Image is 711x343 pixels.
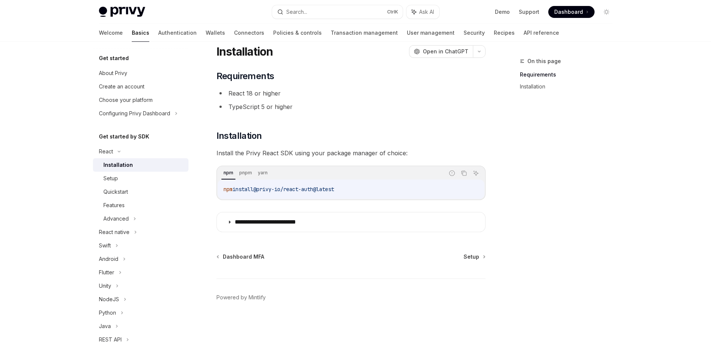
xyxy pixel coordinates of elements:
div: Quickstart [103,187,128,196]
div: yarn [256,168,270,177]
span: @privy-io/react-auth@latest [253,186,334,193]
span: Installation [216,130,262,142]
span: install [233,186,253,193]
div: React native [99,228,130,237]
a: Powered by Mintlify [216,294,266,301]
span: Install the Privy React SDK using your package manager of choice: [216,148,486,158]
button: Copy the contents from the code block [459,168,469,178]
span: On this page [527,57,561,66]
div: Installation [103,160,133,169]
a: Choose your platform [93,93,188,107]
div: Features [103,201,125,210]
h1: Installation [216,45,273,58]
a: User management [407,24,455,42]
div: Flutter [99,268,114,277]
div: React [99,147,113,156]
a: Authentication [158,24,197,42]
li: TypeScript 5 or higher [216,102,486,112]
a: Create an account [93,80,188,93]
span: npm [224,186,233,193]
a: Installation [93,158,188,172]
a: API reference [524,24,559,42]
div: pnpm [237,168,254,177]
div: About Privy [99,69,127,78]
li: React 18 or higher [216,88,486,99]
a: Transaction management [331,24,398,42]
a: Policies & controls [273,24,322,42]
button: Report incorrect code [447,168,457,178]
h5: Get started by SDK [99,132,149,141]
button: Ask AI [406,5,439,19]
a: Demo [495,8,510,16]
a: Support [519,8,539,16]
span: Open in ChatGPT [423,48,468,55]
a: Security [464,24,485,42]
a: Recipes [494,24,515,42]
a: Quickstart [93,185,188,199]
div: Android [99,255,118,264]
a: Welcome [99,24,123,42]
a: Features [93,199,188,212]
a: About Privy [93,66,188,80]
div: Search... [286,7,307,16]
div: Advanced [103,214,129,223]
div: npm [221,168,236,177]
h5: Get started [99,54,129,63]
button: Search...CtrlK [272,5,403,19]
div: Python [99,308,116,317]
a: Basics [132,24,149,42]
div: Unity [99,281,111,290]
span: Dashboard [554,8,583,16]
a: Connectors [234,24,264,42]
span: Setup [464,253,479,261]
div: Choose your platform [99,96,153,105]
a: Setup [464,253,485,261]
button: Toggle dark mode [601,6,612,18]
div: Create an account [99,82,144,91]
a: Setup [93,172,188,185]
span: Ask AI [419,8,434,16]
img: light logo [99,7,145,17]
span: Requirements [216,70,274,82]
span: Ctrl K [387,9,398,15]
span: Dashboard MFA [223,253,264,261]
div: Swift [99,241,111,250]
button: Open in ChatGPT [409,45,473,58]
div: Configuring Privy Dashboard [99,109,170,118]
a: Dashboard [548,6,595,18]
div: NodeJS [99,295,119,304]
div: Setup [103,174,118,183]
a: Installation [520,81,618,93]
a: Requirements [520,69,618,81]
div: Java [99,322,111,331]
button: Ask AI [471,168,481,178]
a: Wallets [206,24,225,42]
a: Dashboard MFA [217,253,264,261]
